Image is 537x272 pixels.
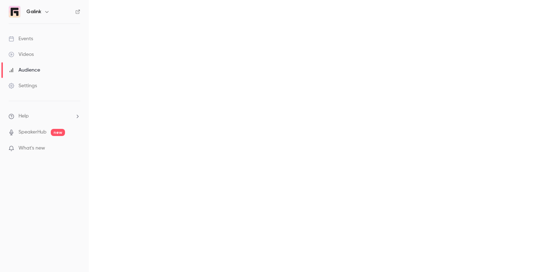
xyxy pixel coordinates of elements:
[9,35,33,42] div: Events
[26,8,41,15] h6: Galink
[18,145,45,152] span: What's new
[18,113,29,120] span: Help
[9,67,40,74] div: Audience
[9,51,34,58] div: Videos
[9,113,80,120] li: help-dropdown-opener
[18,129,47,136] a: SpeakerHub
[9,6,20,17] img: Galink
[51,129,65,136] span: new
[9,82,37,89] div: Settings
